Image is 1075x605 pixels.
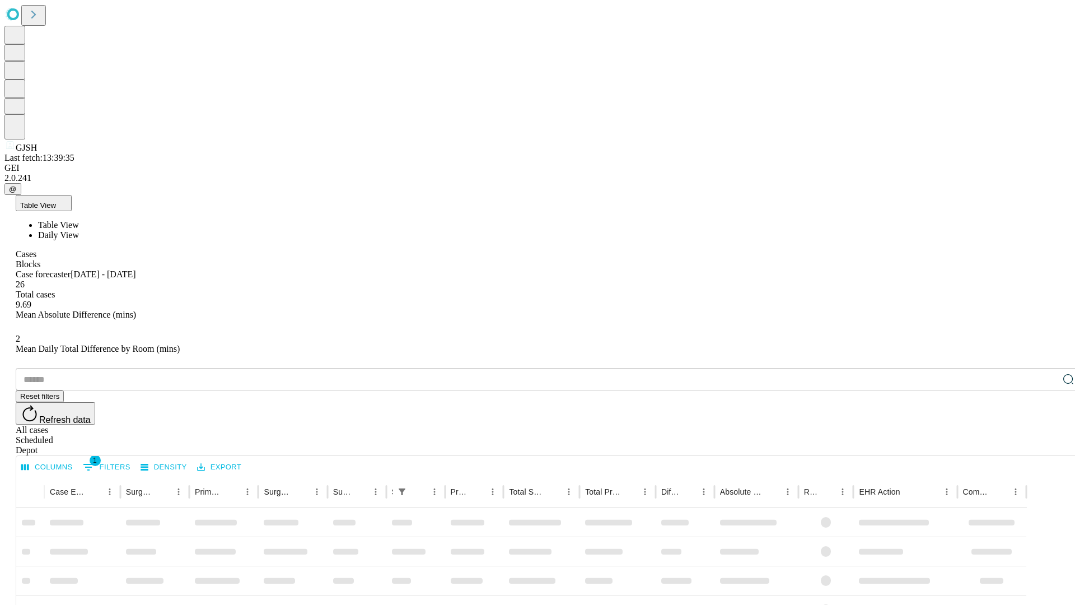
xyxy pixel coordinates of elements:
span: Mean Daily Total Difference by Room (mins) [16,344,180,353]
span: GJSH [16,143,37,152]
button: Menu [780,484,796,500]
button: Sort [680,484,696,500]
div: Difference [661,487,679,496]
span: Daily View [38,230,79,240]
span: Reset filters [20,392,59,401]
button: Sort [293,484,309,500]
button: Menu [561,484,577,500]
div: Resolved in EHR [804,487,819,496]
div: Predicted In Room Duration [451,487,469,496]
button: Sort [992,484,1008,500]
button: Menu [696,484,712,500]
button: Sort [819,484,835,500]
button: Sort [764,484,780,500]
span: Mean Absolute Difference (mins) [16,310,136,319]
button: Sort [621,484,637,500]
button: Sort [352,484,368,500]
span: 9.69 [16,300,31,309]
div: Total Predicted Duration [585,487,620,496]
span: Table View [38,220,79,230]
button: Menu [485,484,501,500]
div: Total Scheduled Duration [509,487,544,496]
button: Menu [835,484,850,500]
button: Export [194,459,244,476]
button: Sort [545,484,561,500]
div: 1 active filter [394,484,410,500]
div: Primary Service [195,487,223,496]
button: Reset filters [16,390,64,402]
button: Density [138,459,190,476]
span: Table View [20,201,56,210]
span: @ [9,185,17,193]
button: @ [4,183,21,195]
div: 2.0.241 [4,173,1071,183]
button: Menu [637,484,653,500]
button: Menu [368,484,384,500]
button: Menu [1008,484,1023,500]
span: Refresh data [39,415,91,425]
span: Total cases [16,290,55,299]
button: Sort [86,484,102,500]
button: Show filters [394,484,410,500]
span: Last fetch: 13:39:35 [4,153,74,162]
div: Surgeon Name [126,487,154,496]
button: Menu [171,484,186,500]
button: Sort [469,484,485,500]
button: Sort [224,484,240,500]
div: Comments [963,487,991,496]
div: EHR Action [859,487,900,496]
div: Case Epic Id [50,487,85,496]
button: Sort [901,484,917,500]
span: 1 [90,455,101,466]
button: Sort [411,484,427,500]
button: Sort [155,484,171,500]
div: Scheduled In Room Duration [392,487,393,496]
span: Case forecaster [16,269,71,279]
span: 2 [16,334,20,343]
div: GEI [4,163,1071,173]
div: Surgery Name [264,487,292,496]
button: Menu [309,484,325,500]
span: 26 [16,280,25,289]
button: Show filters [80,458,133,476]
button: Menu [939,484,955,500]
button: Refresh data [16,402,95,425]
button: Select columns [18,459,76,476]
button: Menu [102,484,118,500]
div: Absolute Difference [720,487,763,496]
button: Table View [16,195,72,211]
button: Menu [240,484,255,500]
div: Surgery Date [333,487,351,496]
span: [DATE] - [DATE] [71,269,135,279]
button: Menu [427,484,442,500]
